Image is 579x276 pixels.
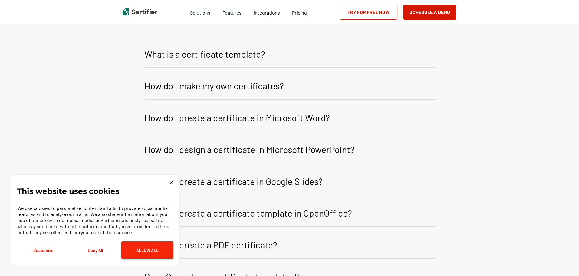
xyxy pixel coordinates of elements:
[144,106,435,131] button: How do I create a certificate in Microsoft Word?
[144,233,435,259] button: How do I create a PDF certificate?
[144,78,284,93] p: How do I make my own certificates?
[292,10,307,15] span: Pricing
[123,8,157,15] img: Sertifier | Digital Credentialing Platform
[170,181,173,184] img: Cookie Popup Close
[144,110,330,125] p: How do I create a certificate in Microsoft Word?
[144,201,435,227] button: How do I create a certificate template in OpenOffice?
[403,5,456,20] button: Schedule a Demo
[144,138,435,163] button: How do I design a certificate in Microsoft PowerPoint?
[17,205,173,235] p: We use cookies to personalize content and ads, to provide social media features and to analyze ou...
[144,169,435,195] button: How do I create a certificate in Google Slides?
[292,8,307,16] a: Pricing
[144,142,354,157] p: How do I design a certificate in Microsoft PowerPoint?
[254,10,280,15] span: Integrations
[144,47,265,61] p: What is a certificate template?
[190,8,210,16] span: Solutions
[17,188,119,194] p: This website uses cookies
[144,206,352,220] p: How do I create a certificate template in OpenOffice?
[121,241,173,259] button: Allow All
[144,74,435,100] button: How do I make my own certificates?
[144,238,277,252] p: How do I create a PDF certificate?
[17,241,69,259] button: Customize
[144,174,323,188] p: How do I create a certificate in Google Slides?
[144,42,435,68] button: What is a certificate template?
[69,241,121,259] button: Deny All
[340,5,397,20] a: Try for Free Now
[254,8,280,16] a: Integrations
[222,8,242,16] span: Features
[549,247,579,276] iframe: Chat Widget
